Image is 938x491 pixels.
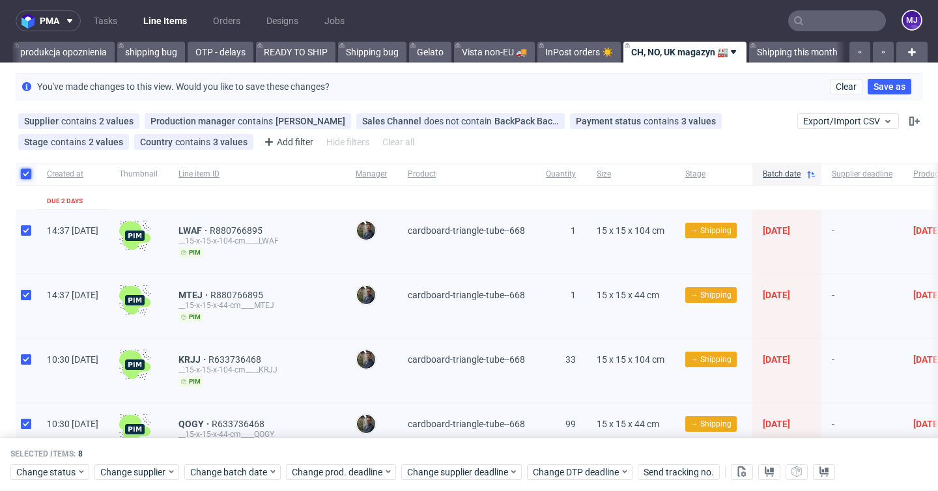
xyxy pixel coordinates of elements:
a: shipping bug [117,42,185,63]
div: 3 values [681,116,716,126]
div: 3 values [213,137,248,147]
span: Stage [685,169,742,180]
a: Vista non-EU 🚚 [454,42,535,63]
span: Payment status [576,116,644,126]
span: Supplier [24,116,61,126]
span: Change supplier deadline [407,466,509,479]
span: Clear [836,82,857,91]
span: Save as [874,82,905,91]
a: Shipping bug [338,42,406,63]
span: 15 x 15 x 44 cm [597,290,659,300]
span: Selected items: [10,449,76,459]
span: cardboard-triangle-tube--668 [408,354,525,365]
span: - [832,290,892,322]
span: contains [175,137,213,147]
span: Stage [24,137,51,147]
span: Export/Import CSV [803,116,893,126]
span: 15 x 15 x 44 cm [597,419,659,429]
span: [DATE] [763,225,790,236]
button: Export/Import CSV [797,113,899,129]
a: Tasks [86,10,125,31]
div: 2 values [89,137,123,147]
span: Created at [47,169,98,180]
span: Change supplier [100,466,167,479]
span: cardboard-triangle-tube--668 [408,419,525,429]
div: Add filter [259,132,316,152]
span: 33 [565,354,576,365]
img: Maciej Sobola [357,221,375,240]
a: CH, NO, UK magazyn 🏭 [623,42,746,63]
span: - [832,354,892,387]
span: 14:37 [DATE] [47,290,98,300]
img: wHgJFi1I6lmhQAAAABJRU5ErkJggg== [119,220,150,251]
div: [PERSON_NAME] [276,116,345,126]
a: MTEJ [178,290,210,300]
span: pim [178,376,203,387]
span: Size [597,169,664,180]
span: Country [140,137,175,147]
div: BackPack Back Market [494,116,559,126]
button: pma [16,10,81,31]
span: Manager [356,169,387,180]
div: Hide filters [324,133,372,151]
span: Product [408,169,525,180]
span: → Shipping [690,225,732,236]
span: Send tracking no. [644,468,714,477]
span: 14:37 [DATE] [47,225,98,236]
div: __15-x-15-x-104-cm____LWAF [178,236,335,246]
span: pim [178,247,203,258]
span: QOGY [178,419,212,429]
span: → Shipping [690,418,732,430]
span: - [832,419,892,451]
span: Change status [16,466,77,479]
span: Production manager [150,116,238,126]
span: KRJJ [178,354,208,365]
a: Designs [259,10,306,31]
span: Quantity [546,169,576,180]
span: [DATE] [763,290,790,300]
a: R633736468 [208,354,264,365]
span: Thumbnail [119,169,158,180]
span: → Shipping [690,289,732,301]
span: 10:30 [DATE] [47,419,98,429]
span: cardboard-triangle-tube--668 [408,290,525,300]
span: Line item ID [178,169,335,180]
span: cardboard-triangle-tube--668 [408,225,525,236]
span: pim [178,312,203,322]
a: InPost orders ☀️ [537,42,621,63]
span: 1 [571,225,576,236]
a: produkcja opoznienia [12,42,115,63]
span: Supplier deadline [832,169,892,180]
span: Change prod. deadline [292,466,384,479]
span: → Shipping [690,354,732,365]
a: LWAF [178,225,210,236]
span: 1 [571,290,576,300]
a: READY TO SHIP [256,42,335,63]
figcaption: MJ [903,11,921,29]
div: Clear all [380,133,417,151]
img: Maciej Sobola [357,415,375,433]
span: - [832,225,892,258]
div: Due 2 days [47,196,83,206]
a: Orders [205,10,248,31]
span: Change batch date [190,466,268,479]
span: 99 [565,419,576,429]
span: Sales Channel [362,116,424,126]
span: 15 x 15 x 104 cm [597,354,664,365]
span: [DATE] [763,354,790,365]
a: Shipping this month [749,42,846,63]
button: Clear [830,79,862,94]
span: 15 x 15 x 104 cm [597,225,664,236]
span: contains [61,116,99,126]
img: wHgJFi1I6lmhQAAAABJRU5ErkJggg== [119,414,150,445]
span: R880766895 [210,290,266,300]
a: R880766895 [210,225,265,236]
span: does not contain [424,116,494,126]
button: Send tracking no. [638,464,720,480]
a: R633736468 [212,419,267,429]
button: Save as [868,79,911,94]
span: [DATE] [763,419,790,429]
